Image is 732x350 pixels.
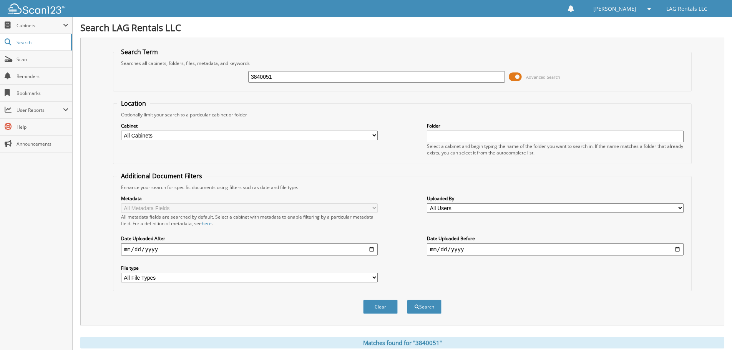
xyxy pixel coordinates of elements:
[121,195,378,202] label: Metadata
[117,60,687,66] div: Searches all cabinets, folders, files, metadata, and keywords
[117,111,687,118] div: Optionally limit your search to a particular cabinet or folder
[666,7,707,11] span: LAG Rentals LLC
[121,235,378,242] label: Date Uploaded After
[121,214,378,227] div: All metadata fields are searched by default. Select a cabinet with metadata to enable filtering b...
[363,300,398,314] button: Clear
[117,99,150,108] legend: Location
[17,39,67,46] span: Search
[17,107,63,113] span: User Reports
[17,124,68,130] span: Help
[407,300,442,314] button: Search
[121,123,378,129] label: Cabinet
[202,220,212,227] a: here
[117,48,162,56] legend: Search Term
[17,141,68,147] span: Announcements
[17,56,68,63] span: Scan
[427,143,684,156] div: Select a cabinet and begin typing the name of the folder you want to search in. If the name match...
[117,184,687,191] div: Enhance your search for specific documents using filters such as date and file type.
[427,243,684,255] input: end
[17,90,68,96] span: Bookmarks
[17,73,68,80] span: Reminders
[17,22,63,29] span: Cabinets
[427,195,684,202] label: Uploaded By
[117,172,206,180] legend: Additional Document Filters
[121,243,378,255] input: start
[593,7,636,11] span: [PERSON_NAME]
[427,123,684,129] label: Folder
[80,337,724,348] div: Matches found for "3840051"
[427,235,684,242] label: Date Uploaded Before
[526,74,560,80] span: Advanced Search
[121,265,378,271] label: File type
[80,21,724,34] h1: Search LAG Rentals LLC
[8,3,65,14] img: scan123-logo-white.svg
